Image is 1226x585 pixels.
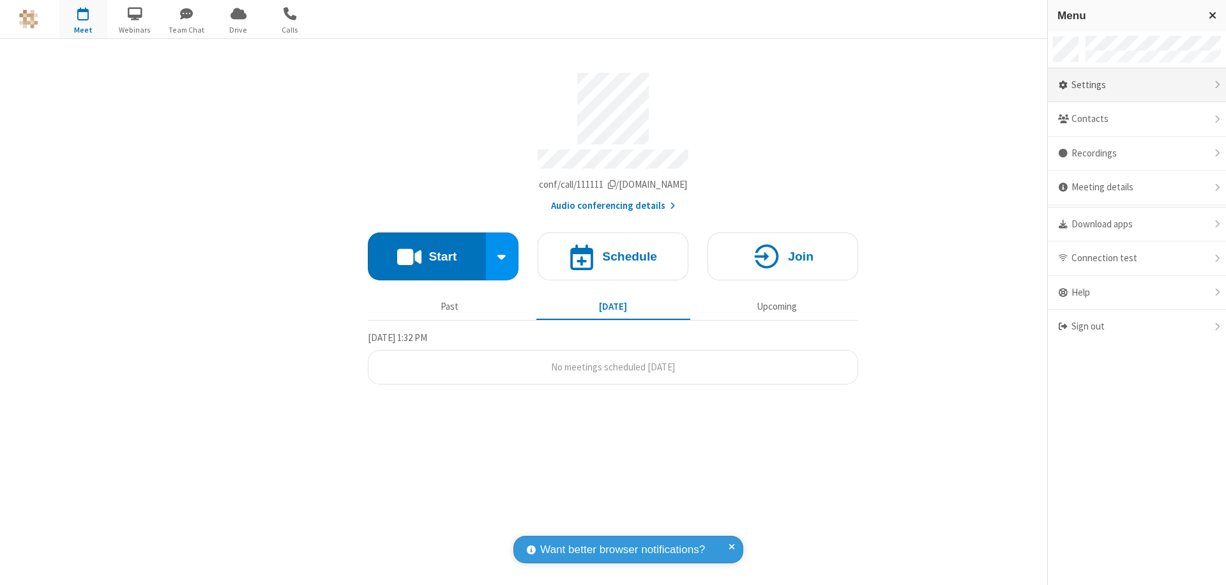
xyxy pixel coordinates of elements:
[368,331,427,344] span: [DATE] 1:32 PM
[540,542,705,558] span: Want better browser notifications?
[1048,102,1226,137] div: Contacts
[215,24,262,36] span: Drive
[708,232,858,280] button: Join
[373,294,527,319] button: Past
[1048,208,1226,242] div: Download apps
[59,24,107,36] span: Meet
[368,63,858,213] section: Account details
[602,250,657,262] h4: Schedule
[1048,310,1226,344] div: Sign out
[539,178,688,190] span: Copy my meeting room link
[551,199,676,213] button: Audio conferencing details
[551,361,675,373] span: No meetings scheduled [DATE]
[539,178,688,192] button: Copy my meeting room linkCopy my meeting room link
[536,294,690,319] button: [DATE]
[788,250,814,262] h4: Join
[368,330,858,385] section: Today's Meetings
[538,232,688,280] button: Schedule
[266,24,314,36] span: Calls
[428,250,457,262] h4: Start
[1194,552,1216,576] iframe: Chat
[1048,68,1226,103] div: Settings
[111,24,159,36] span: Webinars
[1057,10,1197,22] h3: Menu
[486,232,519,280] div: Start conference options
[1048,241,1226,276] div: Connection test
[1048,137,1226,171] div: Recordings
[1048,171,1226,205] div: Meeting details
[19,10,38,29] img: QA Selenium DO NOT DELETE OR CHANGE
[1048,276,1226,310] div: Help
[700,294,854,319] button: Upcoming
[163,24,211,36] span: Team Chat
[368,232,486,280] button: Start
